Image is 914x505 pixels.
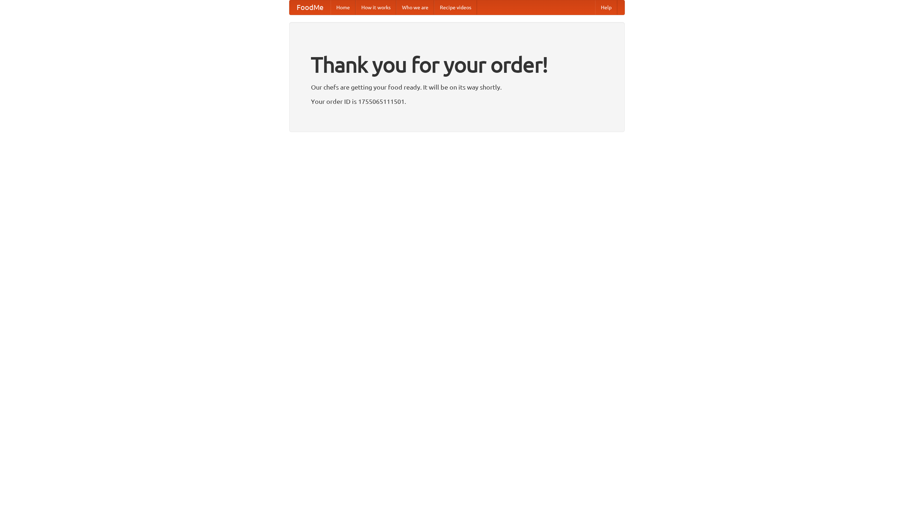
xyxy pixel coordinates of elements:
p: Our chefs are getting your food ready. It will be on its way shortly. [311,82,603,92]
a: Home [331,0,356,15]
a: Recipe videos [434,0,477,15]
a: FoodMe [290,0,331,15]
a: Who we are [396,0,434,15]
h1: Thank you for your order! [311,47,603,82]
a: How it works [356,0,396,15]
a: Help [595,0,617,15]
p: Your order ID is 1755065111501. [311,96,603,107]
